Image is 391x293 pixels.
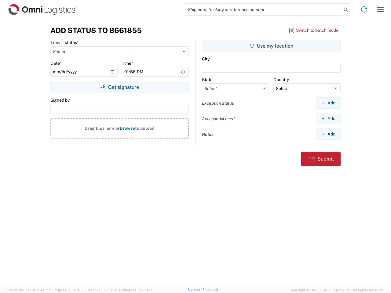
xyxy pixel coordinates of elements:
[301,152,341,166] button: Submit
[316,113,341,124] button: Add
[202,132,214,137] label: Notes
[50,60,62,66] label: Date
[50,81,189,93] button: Get signature
[202,56,210,62] label: City
[120,126,135,131] span: Browse
[183,4,342,15] input: Shipment, tracking or reference number
[289,25,338,35] button: Switch to batch mode
[202,77,213,82] label: State
[135,126,155,131] span: to upload
[129,288,152,292] span: [DATE] 17:21:12
[50,40,79,45] label: Transit status
[86,288,152,292] span: Client: 2025.20.0-e640dba
[316,97,341,109] button: Add
[202,100,234,106] label: Exception status
[273,77,289,82] label: Country
[316,128,341,140] button: Add
[59,288,84,292] span: [DATE] 09:51:07
[7,288,84,292] span: Server: 2025.20.0-734e5bc92d9
[202,40,341,52] button: Use my location
[188,288,203,291] a: Support
[290,287,384,293] span: Copyright © [DATE]-[DATE] Agistix Inc., All Rights Reserved
[50,97,70,103] label: Signed by
[85,126,120,131] span: Drag files here or
[203,288,218,291] a: Feedback
[122,60,133,66] label: Time
[202,116,235,121] label: Accessorial used
[50,26,142,35] h3: Add Status to 8661855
